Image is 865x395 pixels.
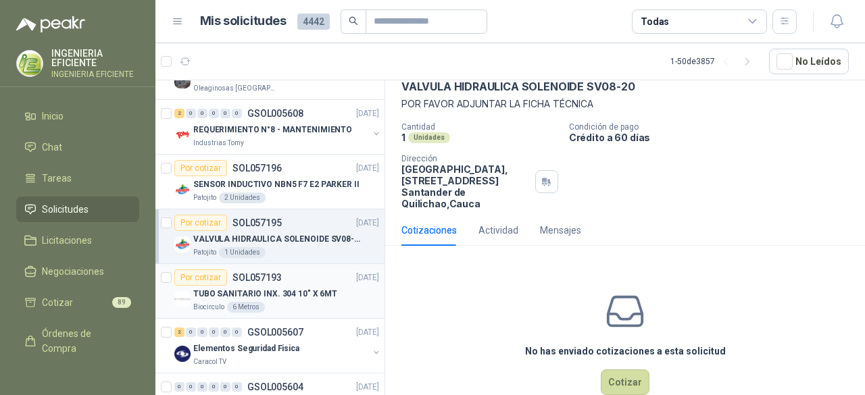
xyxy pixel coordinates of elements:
[174,327,184,337] div: 2
[641,14,669,29] div: Todas
[174,215,227,231] div: Por cotizar
[193,288,337,300] p: TUBO SANITARIO INX. 304 10" X 6MT
[174,382,184,392] div: 0
[193,138,244,149] p: Industrias Tomy
[16,16,85,32] img: Logo peakr
[16,103,139,129] a: Inicio
[174,236,191,253] img: Company Logo
[197,382,207,392] div: 0
[16,228,139,253] a: Licitaciones
[408,132,450,143] div: Unidades
[193,192,216,203] p: Patojito
[401,97,849,111] p: POR FAVOR ADJUNTAR LA FICHA TÉCNICA
[186,327,196,337] div: 0
[193,302,224,313] p: Biocirculo
[220,109,230,118] div: 0
[356,162,379,175] p: [DATE]
[356,326,379,339] p: [DATE]
[51,70,139,78] p: INGENIERIA EFICIENTE
[232,273,282,282] p: SOL057193
[401,223,457,238] div: Cotizaciones
[601,369,649,395] button: Cotizar
[401,163,530,209] p: [GEOGRAPHIC_DATA], [STREET_ADDRESS] Santander de Quilichao , Cauca
[155,209,385,264] a: Por cotizarSOL057195[DATE] Company LogoVALVULA HIDRAULICA SOLENOIDE SV08-20Patojito1 Unidades
[193,124,352,136] p: REQUERIMIENTO N°8 - MANTENIMIENTO
[569,132,860,143] p: Crédito a 60 días
[42,233,92,248] span: Licitaciones
[220,327,230,337] div: 0
[232,109,242,118] div: 0
[42,264,104,279] span: Negociaciones
[42,202,89,217] span: Solicitudes
[16,165,139,191] a: Tareas
[227,302,265,313] div: 6 Metros
[356,271,379,284] p: [DATE]
[193,83,278,94] p: Oleaginosas [GEOGRAPHIC_DATA][PERSON_NAME]
[193,357,226,367] p: Caracol TV
[16,259,139,284] a: Negociaciones
[209,382,219,392] div: 0
[356,381,379,394] p: [DATE]
[155,264,385,319] a: Por cotizarSOL057193[DATE] Company LogoTUBO SANITARIO INX. 304 10" X 6MTBiocirculo6 Metros
[478,223,518,238] div: Actividad
[401,122,558,132] p: Cantidad
[356,217,379,230] p: [DATE]
[219,247,266,258] div: 1 Unidades
[247,327,303,337] p: GSOL005607
[174,291,191,307] img: Company Logo
[16,134,139,160] a: Chat
[174,72,191,88] img: Company Logo
[219,192,266,203] div: 2 Unidades
[401,132,405,143] p: 1
[112,297,131,308] span: 89
[193,342,299,355] p: Elementos Seguridad Fisica
[193,178,360,191] p: SENSOR INDUCTIVO NBN5 F7 E2 PARKER II
[174,182,191,198] img: Company Logo
[401,154,530,163] p: Dirección
[186,109,196,118] div: 0
[200,11,287,31] h1: Mis solicitudes
[174,324,382,367] a: 2 0 0 0 0 0 GSOL005607[DATE] Company LogoElementos Seguridad FisicaCaracol TV
[349,16,358,26] span: search
[51,49,139,68] p: INGENIERIA EFICIENTE
[569,122,860,132] p: Condición de pago
[174,346,191,362] img: Company Logo
[540,223,581,238] div: Mensajes
[209,109,219,118] div: 0
[247,109,303,118] p: GSOL005608
[174,160,227,176] div: Por cotizar
[42,171,72,186] span: Tareas
[232,218,282,228] p: SOL057195
[197,327,207,337] div: 0
[42,140,62,155] span: Chat
[193,247,216,258] p: Patojito
[174,105,382,149] a: 2 0 0 0 0 0 GSOL005608[DATE] Company LogoREQUERIMIENTO N°8 - MANTENIMIENTOIndustrias Tomy
[232,327,242,337] div: 0
[401,80,635,94] p: VALVULA HIDRAULICA SOLENOIDE SV08-20
[42,109,64,124] span: Inicio
[16,290,139,315] a: Cotizar89
[670,51,758,72] div: 1 - 50 de 3857
[197,109,207,118] div: 0
[220,382,230,392] div: 0
[525,344,726,359] h3: No has enviado cotizaciones a esta solicitud
[186,382,196,392] div: 0
[356,107,379,120] p: [DATE]
[297,14,330,30] span: 4442
[42,326,126,356] span: Órdenes de Compra
[16,196,139,222] a: Solicitudes
[174,127,191,143] img: Company Logo
[16,321,139,361] a: Órdenes de Compra
[232,163,282,173] p: SOL057196
[155,155,385,209] a: Por cotizarSOL057196[DATE] Company LogoSENSOR INDUCTIVO NBN5 F7 E2 PARKER IIPatojito2 Unidades
[17,51,43,76] img: Company Logo
[42,295,73,310] span: Cotizar
[232,382,242,392] div: 0
[209,327,219,337] div: 0
[174,109,184,118] div: 2
[193,233,362,246] p: VALVULA HIDRAULICA SOLENOIDE SV08-20
[769,49,849,74] button: No Leídos
[247,382,303,392] p: GSOL005604
[174,269,227,286] div: Por cotizar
